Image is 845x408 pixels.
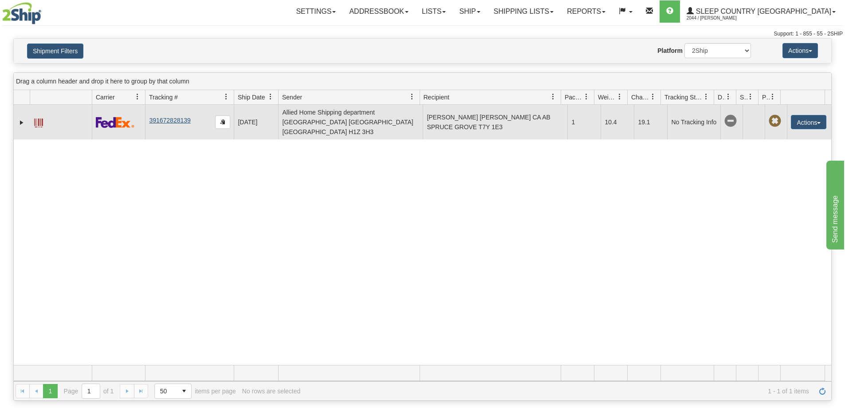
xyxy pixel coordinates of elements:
td: [PERSON_NAME] [PERSON_NAME] CA AB SPRUCE GROVE T7Y 1E3 [423,105,567,139]
a: Charge filter column settings [645,89,660,104]
span: select [177,384,191,398]
a: Carrier filter column settings [130,89,145,104]
a: Lists [415,0,452,23]
button: Copy to clipboard [215,115,230,129]
span: Tracking # [149,93,178,102]
span: Pickup Status [762,93,770,102]
span: Charge [631,93,650,102]
span: items per page [154,384,236,399]
div: Send message [7,5,82,16]
div: Support: 1 - 855 - 55 - 2SHIP [2,30,843,38]
a: Settings [289,0,342,23]
a: Tracking Status filter column settings [699,89,714,104]
td: Allied Home Shipping department [GEOGRAPHIC_DATA] [GEOGRAPHIC_DATA] [GEOGRAPHIC_DATA] H1Z 3H3 [278,105,423,139]
span: Packages [565,93,583,102]
a: Refresh [815,384,829,398]
span: No Tracking Info [724,115,737,127]
span: Shipment Issues [740,93,747,102]
span: Page 1 [43,384,57,398]
span: Page sizes drop down [154,384,192,399]
a: Label [34,115,43,129]
img: logo2044.jpg [2,2,41,24]
label: Platform [657,46,683,55]
button: Actions [791,115,826,129]
a: Reports [560,0,612,23]
span: Sleep Country [GEOGRAPHIC_DATA] [694,8,831,15]
a: Shipping lists [487,0,560,23]
td: [DATE] [234,105,278,139]
td: 10.4 [601,105,634,139]
span: Pickup Not Assigned [769,115,781,127]
img: 2 - FedEx Express® [96,117,134,128]
a: Sleep Country [GEOGRAPHIC_DATA] 2044 / [PERSON_NAME] [680,0,842,23]
a: Ship [452,0,487,23]
a: Ship Date filter column settings [263,89,278,104]
div: No rows are selected [242,388,301,395]
div: grid grouping header [14,73,831,90]
span: Tracking Status [664,93,703,102]
a: Shipment Issues filter column settings [743,89,758,104]
span: Carrier [96,93,115,102]
a: Sender filter column settings [405,89,420,104]
a: Expand [17,118,26,127]
span: Page of 1 [64,384,114,399]
a: Pickup Status filter column settings [765,89,780,104]
span: 50 [160,387,172,396]
td: 19.1 [634,105,667,139]
iframe: chat widget [825,158,844,249]
td: No Tracking Info [667,105,720,139]
a: Addressbook [342,0,415,23]
span: 2044 / [PERSON_NAME] [687,14,753,23]
a: Packages filter column settings [579,89,594,104]
td: 1 [567,105,601,139]
button: Actions [782,43,818,58]
span: Weight [598,93,617,102]
span: Ship Date [238,93,265,102]
a: Weight filter column settings [612,89,627,104]
span: Sender [282,93,302,102]
a: Delivery Status filter column settings [721,89,736,104]
span: Recipient [424,93,449,102]
span: 1 - 1 of 1 items [307,388,809,395]
a: 391672828139 [149,117,190,124]
button: Shipment Filters [27,44,83,59]
a: Recipient filter column settings [546,89,561,104]
a: Tracking # filter column settings [219,89,234,104]
input: Page 1 [82,384,100,398]
span: Delivery Status [718,93,725,102]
